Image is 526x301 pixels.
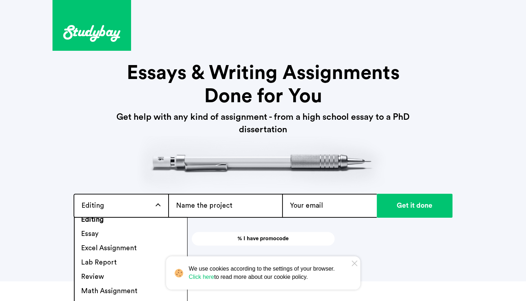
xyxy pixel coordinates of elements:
[75,213,187,227] li: Editing
[189,265,340,281] span: We use cookies according to the settings of your browser. to read more about our cookie policy.
[192,232,335,246] a: % I have promocode
[168,194,282,218] input: Name the project
[282,194,377,218] input: Your email
[377,194,452,218] input: Get it done
[75,227,187,241] li: Essay
[75,270,187,284] li: Review
[75,241,187,256] li: Excel Assignment
[75,256,187,270] li: Lab Report
[92,111,435,136] h3: Get help with any kind of assignment - from a high school essay to a PhD dissertation
[189,273,214,281] a: Click here
[102,61,424,108] h1: Essays & Writing Assignments Done for You
[75,284,187,298] li: Math Assignment
[81,202,104,210] span: Editing
[63,25,120,42] img: logo.svg
[137,136,389,193] img: header-pict.png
